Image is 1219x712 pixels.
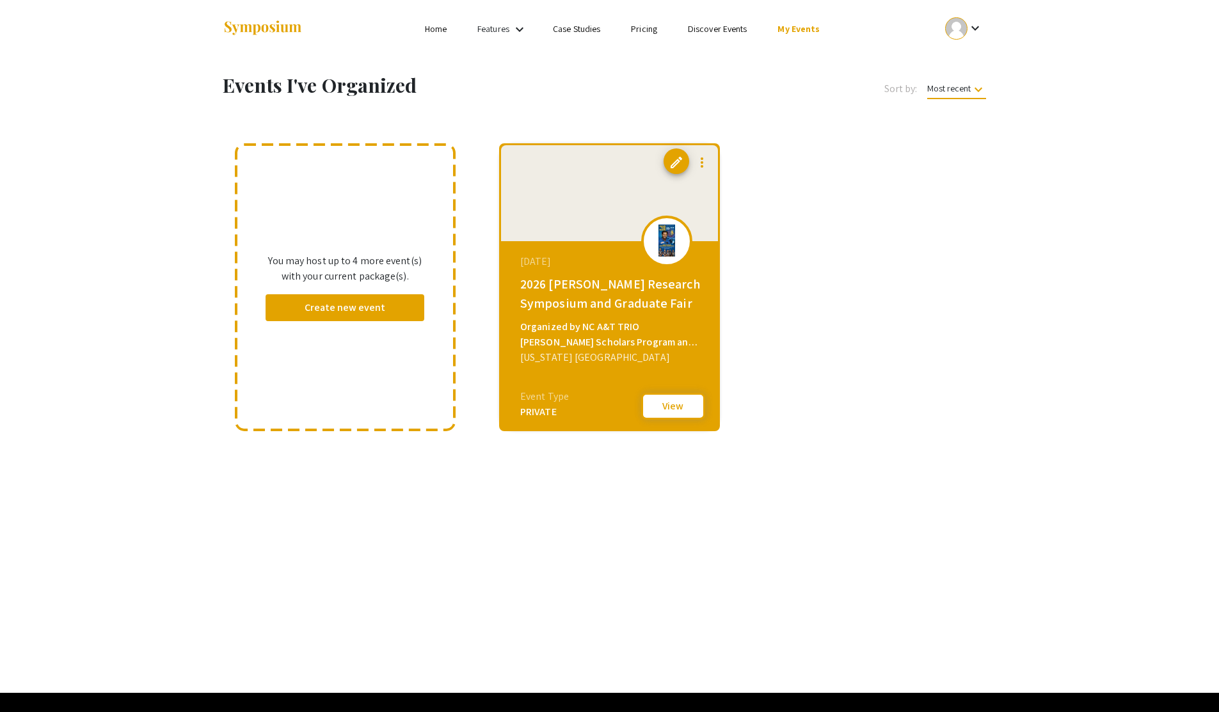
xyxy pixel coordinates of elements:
[512,22,527,37] mat-icon: Expand Features list
[927,83,986,99] span: Most recent
[641,393,705,420] button: View
[884,81,918,97] span: Sort by:
[520,274,702,313] div: 2026 [PERSON_NAME] Research Symposium and Graduate Fair
[520,350,702,365] div: [US_STATE] [GEOGRAPHIC_DATA]
[917,77,996,100] button: Most recent
[777,23,820,35] a: My Events
[223,20,303,37] img: Symposium by ForagerOne
[520,389,569,404] div: Event Type
[520,404,569,420] div: PRIVATE
[520,254,702,269] div: [DATE]
[968,20,983,36] mat-icon: Expand account dropdown
[694,155,710,170] mat-icon: more_vert
[669,155,684,170] span: edit
[688,23,747,35] a: Discover Events
[971,82,986,97] mat-icon: keyboard_arrow_down
[520,319,702,350] div: Organized by NC A&T TRIO [PERSON_NAME] Scholars Program and the Center for Undergraduate Research
[425,23,447,35] a: Home
[932,14,996,43] button: Expand account dropdown
[223,74,666,97] h1: Events I've Organized
[631,23,657,35] a: Pricing
[477,23,509,35] a: Features
[664,148,689,174] button: edit
[266,294,425,321] button: Create new event
[266,253,425,284] p: You may host up to 4 more event(s) with your current package(s).
[10,654,54,702] iframe: Chat
[553,23,600,35] a: Case Studies
[648,225,686,257] img: 2026mcnair_eventLogo_dac333_.jpg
